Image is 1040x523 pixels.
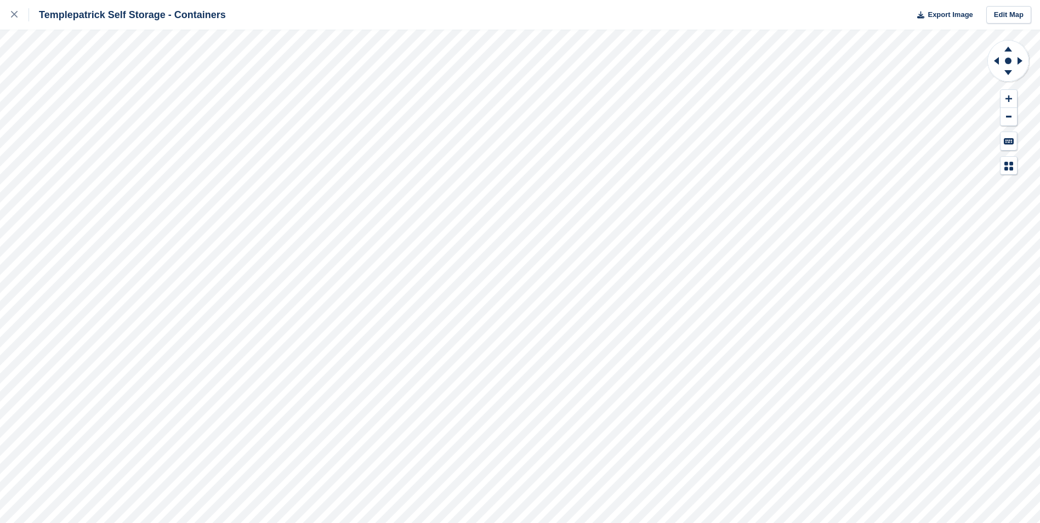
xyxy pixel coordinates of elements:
[1001,90,1017,108] button: Zoom In
[29,8,226,21] div: Templepatrick Self Storage - Containers
[1001,108,1017,126] button: Zoom Out
[1001,132,1017,150] button: Keyboard Shortcuts
[911,6,973,24] button: Export Image
[986,6,1031,24] a: Edit Map
[1001,157,1017,175] button: Map Legend
[928,9,973,20] span: Export Image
